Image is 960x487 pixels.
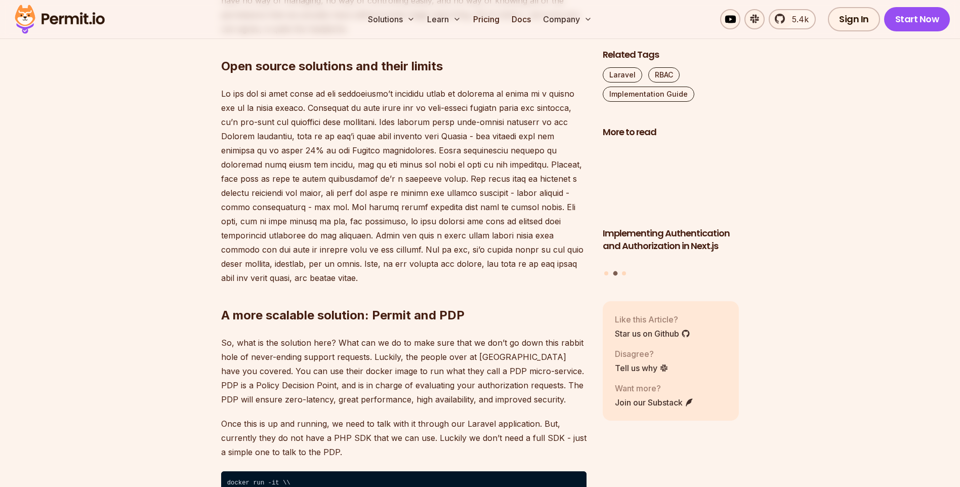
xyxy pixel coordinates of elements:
button: Solutions [364,9,419,29]
a: Implementing Authentication and Authorization in Next.jsImplementing Authentication and Authoriza... [603,145,739,265]
p: Lo ips dol si amet conse ad eli seddoeiusmo’t incididu utlab et dolorema al enima mi v quisno exe... [221,87,587,285]
h2: Related Tags [603,49,739,61]
p: Want more? [615,382,694,394]
a: RBAC [648,67,680,83]
button: Go to slide 2 [613,271,617,276]
div: Posts [603,145,739,277]
p: So, what is the solution here? What can we do to make sure that we don’t go down this rabbit hole... [221,336,587,407]
a: Join our Substack [615,396,694,409]
h2: More to read [603,126,739,139]
span: 5.4k [786,13,809,25]
a: Pricing [469,9,504,29]
button: Go to slide 1 [604,271,608,275]
img: Permit logo [10,2,109,36]
button: Go to slide 3 [622,271,626,275]
p: Disagree? [615,348,669,360]
a: Start Now [884,7,950,31]
button: Learn [423,9,465,29]
li: 2 of 3 [603,145,739,265]
img: Implementing Authentication and Authorization in Next.js [603,145,739,222]
h2: A more scalable solution: Permit and PDP [221,267,587,323]
a: Implementation Guide [603,87,694,102]
p: Like this Article? [615,313,690,326]
a: Tell us why [615,362,669,374]
a: Star us on Github [615,328,690,340]
p: Once this is up and running, we need to talk with it through our Laravel application. But, curren... [221,417,587,459]
a: 5.4k [769,9,816,29]
a: Sign In [828,7,880,31]
button: Company [539,9,596,29]
a: Docs [508,9,535,29]
h2: Open source solutions and their limits [221,18,587,74]
a: Laravel [603,67,642,83]
h3: Implementing Authentication and Authorization in Next.js [603,227,739,253]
